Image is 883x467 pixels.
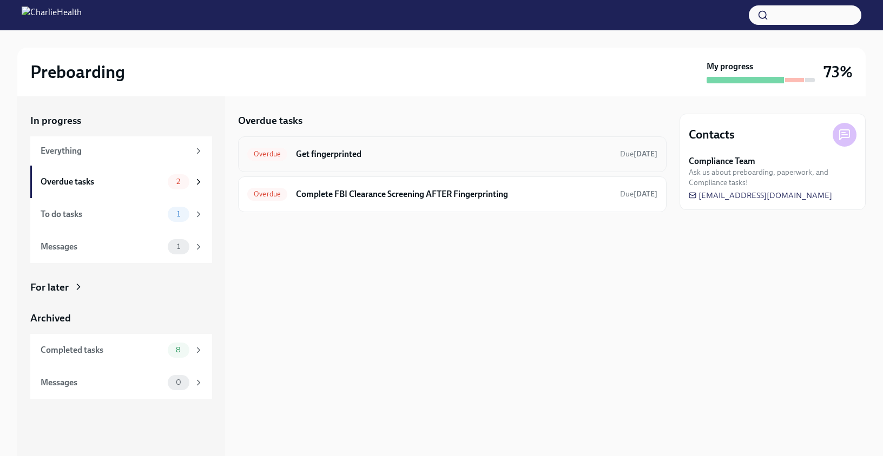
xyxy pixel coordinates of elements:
span: 8 [169,346,187,354]
span: 0 [169,378,188,386]
h2: Preboarding [30,61,125,83]
a: Completed tasks8 [30,334,212,366]
div: Everything [41,145,189,157]
div: Messages [41,377,163,389]
h4: Contacts [689,127,735,143]
a: For later [30,280,212,294]
span: 1 [170,210,187,218]
h6: Get fingerprinted [296,148,611,160]
span: Overdue [247,190,287,198]
span: Overdue [247,150,287,158]
span: August 25th, 2025 09:00 [620,149,657,159]
a: To do tasks1 [30,198,212,231]
a: Everything [30,136,212,166]
img: CharlieHealth [22,6,82,24]
div: To do tasks [41,208,163,220]
a: Archived [30,311,212,325]
div: Completed tasks [41,344,163,356]
h6: Complete FBI Clearance Screening AFTER Fingerprinting [296,188,611,200]
a: OverdueGet fingerprintedDue[DATE] [247,146,657,163]
a: Messages1 [30,231,212,263]
a: Overdue tasks2 [30,166,212,198]
div: For later [30,280,69,294]
span: Due [620,149,657,159]
strong: [DATE] [634,189,657,199]
a: OverdueComplete FBI Clearance Screening AFTER FingerprintingDue[DATE] [247,186,657,203]
h5: Overdue tasks [238,114,302,128]
a: [EMAIL_ADDRESS][DOMAIN_NAME] [689,190,832,201]
strong: Compliance Team [689,155,755,167]
strong: My progress [707,61,753,73]
h3: 73% [823,62,853,82]
strong: [DATE] [634,149,657,159]
span: Due [620,189,657,199]
span: 1 [170,242,187,251]
a: In progress [30,114,212,128]
span: 2 [170,177,187,186]
div: Messages [41,241,163,253]
span: Ask us about preboarding, paperwork, and Compliance tasks! [689,167,856,188]
div: Overdue tasks [41,176,163,188]
span: August 28th, 2025 09:00 [620,189,657,199]
a: Messages0 [30,366,212,399]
